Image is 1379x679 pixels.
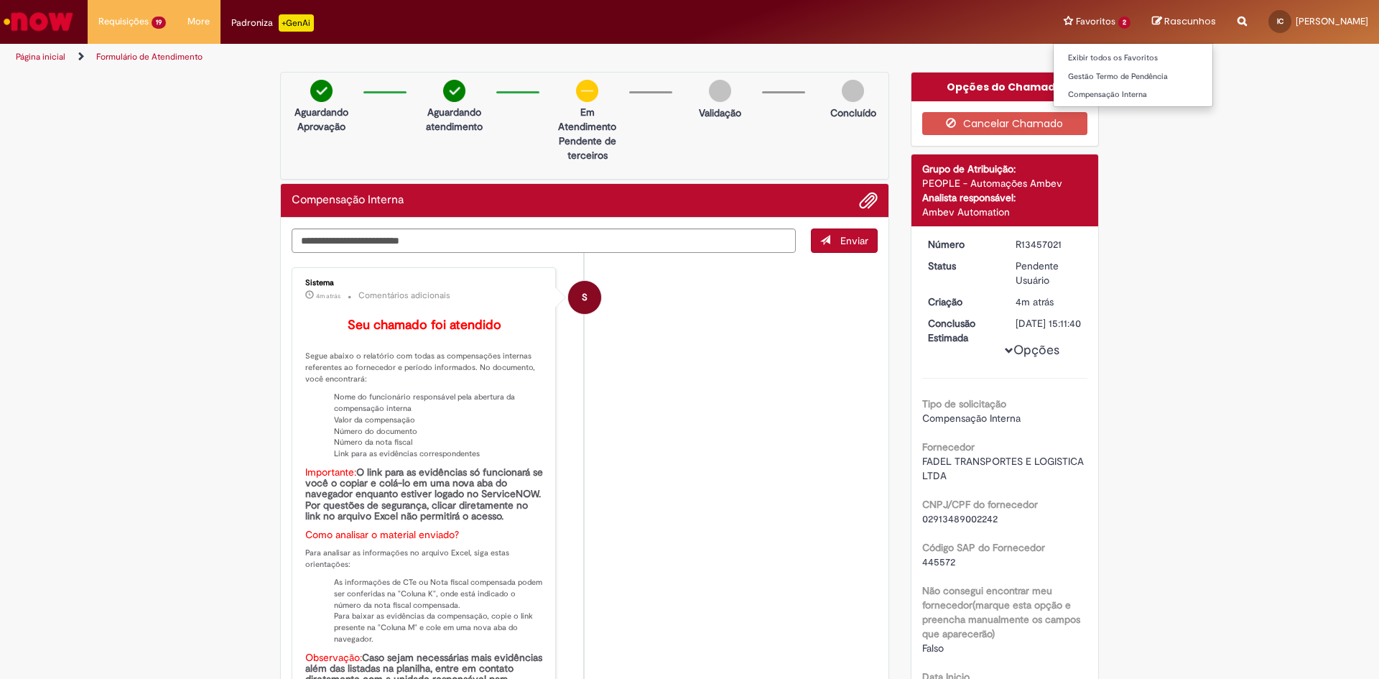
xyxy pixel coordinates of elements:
[1296,15,1368,27] span: [PERSON_NAME]
[305,651,362,664] font: Observação:
[1054,87,1212,103] a: Compensação Interna
[709,80,731,102] img: img-circle-grey.png
[187,14,210,29] span: More
[292,228,796,253] textarea: Digite sua mensagem aqui...
[582,280,588,315] span: S
[16,51,65,63] a: Página inicial
[1054,50,1212,66] a: Exibir todos os Favoritos
[1277,17,1283,26] span: IC
[922,455,1087,482] span: FADEL TRANSPORTES E LOGISTICA LTDA
[922,162,1088,176] div: Grupo de Atribuição:
[922,541,1045,554] b: Código SAP do Fornecedor
[922,397,1006,410] b: Tipo de solicitação
[310,80,333,102] img: check-circle-green.png
[1016,295,1054,308] time: 28/08/2025 11:11:36
[305,528,459,541] font: Como analisar o material enviado?
[287,105,356,134] p: Aguardando Aprovação
[552,134,622,162] p: Pendente de terceiros
[358,290,450,302] small: Comentários adicionais
[922,176,1088,190] div: PEOPLE - Automações Ambev
[917,259,1006,273] dt: Status
[917,295,1006,309] dt: Criação
[922,205,1088,219] div: Ambev Automation
[1164,14,1216,28] span: Rascunhos
[1076,14,1115,29] span: Favoritos
[842,80,864,102] img: img-circle-grey.png
[922,440,975,453] b: Fornecedor
[316,292,340,300] time: 28/08/2025 11:11:57
[96,51,203,63] a: Formulário de Atendimento
[334,577,544,611] li: As informações de CTe ou Nota fiscal compensada podem ser conferidas na "Coluna K", onde está ind...
[443,80,465,102] img: check-circle-green.png
[811,228,878,253] button: Enviar
[305,279,544,287] div: Sistema
[98,14,149,29] span: Requisições
[1054,69,1212,85] a: Gestão Termo de Pendência
[922,642,944,655] span: Falso
[568,281,601,314] div: System
[1016,295,1054,308] span: 4m atrás
[152,17,166,29] span: 19
[334,426,544,438] li: Número do documento
[231,14,314,32] div: Padroniza
[1016,237,1082,251] div: R13457021
[922,584,1080,640] b: Não consegui encontrar meu fornecedor(marque esta opção e preencha manualmente os campos que apar...
[1118,17,1130,29] span: 2
[305,548,544,570] p: Para analisar as informações no arquivo Excel, siga estas orientações:
[922,190,1088,205] div: Analista responsável:
[334,448,544,460] li: Link para as evidências correspondentes
[305,466,546,523] b: O link para as evidências só funcionará se você o copiar e colá-lo em uma nova aba do navegador e...
[1016,259,1082,287] div: Pendente Usuário
[305,351,544,384] p: Segue abaixo o relatório com todas as compensações internas referentes ao fornecedor e período in...
[334,392,544,414] li: Nome do funcionário responsável pela abertura da compensação interna
[1016,316,1082,331] div: [DATE] 15:11:40
[922,498,1038,511] b: CNPJ/CPF do fornecedor
[419,105,489,134] p: Aguardando atendimento
[552,105,622,134] p: Em Atendimento
[316,292,340,300] span: 4m atrás
[922,112,1088,135] button: Cancelar Chamado
[922,412,1021,425] span: Compensação Interna
[576,80,598,102] img: circle-minus.png
[11,44,909,70] ul: Trilhas de página
[840,234,868,247] span: Enviar
[292,194,404,207] h2: Compensação Interna Histórico de tíquete
[334,415,544,426] li: Valor da compensação
[1053,43,1213,107] ul: Favoritos
[911,73,1099,101] div: Opções do Chamado
[917,237,1006,251] dt: Número
[279,14,314,32] p: +GenAi
[1152,15,1216,29] a: Rascunhos
[922,512,998,525] span: 02913489002242
[1,7,75,36] img: ServiceNow
[699,106,741,120] p: Validação
[348,317,501,333] b: Seu chamado foi atendido
[305,466,356,479] font: Importante:
[922,555,955,568] span: 445572
[334,437,544,448] li: Número da nota fiscal
[859,191,878,210] button: Adicionar anexos
[334,611,544,645] li: Para baixar as evidências da compensação, copie o link presente na "Coluna M" e cole em uma nova ...
[917,316,1006,345] dt: Conclusão Estimada
[1016,295,1082,309] div: 28/08/2025 11:11:36
[830,106,876,120] p: Concluído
